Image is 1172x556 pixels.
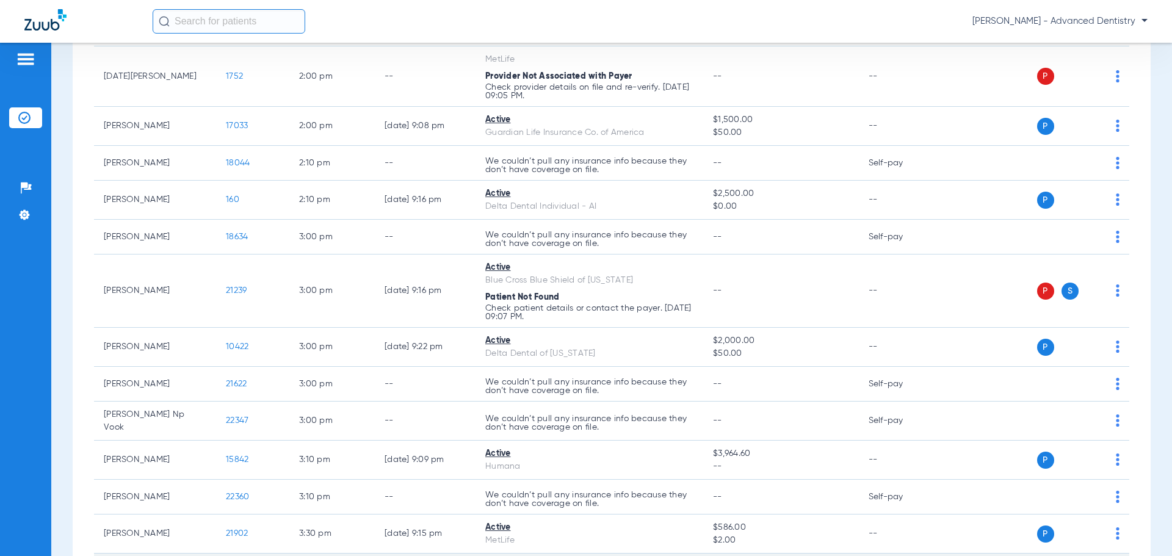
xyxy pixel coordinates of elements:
img: group-dot-blue.svg [1116,120,1120,132]
td: 2:10 PM [289,146,375,181]
td: [DATE] 9:16 PM [375,255,476,328]
span: -- [713,159,722,167]
div: Active [485,261,693,274]
span: -- [713,460,848,473]
span: $586.00 [713,521,848,534]
td: [PERSON_NAME] [94,255,216,328]
td: [DATE] 9:22 PM [375,328,476,367]
span: $50.00 [713,126,848,139]
img: group-dot-blue.svg [1116,193,1120,206]
td: 2:00 PM [289,107,375,146]
td: 2:00 PM [289,46,375,107]
span: 22347 [226,416,248,425]
td: -- [859,255,941,328]
img: group-dot-blue.svg [1116,378,1120,390]
td: 3:00 PM [289,367,375,402]
td: -- [859,107,941,146]
span: P [1037,452,1054,469]
span: $2,500.00 [713,187,848,200]
span: 22360 [226,493,249,501]
td: [PERSON_NAME] [94,328,216,367]
span: P [1037,68,1054,85]
td: -- [859,46,941,107]
p: Check provider details on file and re-verify. [DATE] 09:05 PM. [485,83,693,100]
div: Humana [485,460,693,473]
img: group-dot-blue.svg [1116,157,1120,169]
td: [PERSON_NAME] [94,441,216,480]
td: -- [859,181,941,220]
img: group-dot-blue.svg [1116,491,1120,503]
td: [PERSON_NAME] [94,146,216,181]
p: We couldn’t pull any insurance info because they don’t have coverage on file. [485,414,693,431]
p: We couldn’t pull any insurance info because they don’t have coverage on file. [485,231,693,248]
td: Self-pay [859,146,941,181]
div: Active [485,334,693,347]
span: 21622 [226,380,247,388]
td: [PERSON_NAME] [94,181,216,220]
div: Active [485,114,693,126]
span: Provider Not Associated with Payer [485,72,632,81]
td: 3:00 PM [289,328,375,367]
td: [DATE] 9:16 PM [375,181,476,220]
p: Check patient details or contact the payer. [DATE] 09:07 PM. [485,304,693,321]
div: MetLife [485,53,693,66]
span: Patient Not Found [485,293,559,301]
p: We couldn’t pull any insurance info because they don’t have coverage on file. [485,157,693,174]
span: P [1037,118,1054,135]
span: 21902 [226,529,248,538]
td: [PERSON_NAME] [94,367,216,402]
div: MetLife [485,534,693,547]
span: 160 [226,195,239,204]
span: $2,000.00 [713,334,848,347]
td: 3:00 PM [289,220,375,255]
span: 15842 [226,455,248,464]
span: [PERSON_NAME] - Advanced Dentistry [972,15,1148,27]
span: 18634 [226,233,248,241]
img: group-dot-blue.svg [1116,453,1120,466]
td: [PERSON_NAME] [94,107,216,146]
div: Active [485,187,693,200]
td: -- [859,328,941,367]
span: $50.00 [713,347,848,360]
div: Active [485,447,693,460]
td: Self-pay [859,367,941,402]
span: $3,964.60 [713,447,848,460]
img: group-dot-blue.svg [1116,70,1120,82]
td: Self-pay [859,220,941,255]
span: P [1037,339,1054,356]
td: 3:00 PM [289,255,375,328]
div: Active [485,521,693,534]
img: hamburger-icon [16,52,35,67]
input: Search for patients [153,9,305,34]
span: 10422 [226,342,248,351]
td: 3:00 PM [289,402,375,441]
td: -- [375,146,476,181]
td: [PERSON_NAME] [94,514,216,554]
div: Delta Dental of [US_STATE] [485,347,693,360]
img: Zuub Logo [24,9,67,31]
td: 3:30 PM [289,514,375,554]
span: $1,500.00 [713,114,848,126]
td: -- [375,46,476,107]
span: -- [713,233,722,241]
span: -- [713,380,722,388]
div: Delta Dental Individual - AI [485,200,693,213]
td: [DATE] 9:08 PM [375,107,476,146]
p: We couldn’t pull any insurance info because they don’t have coverage on file. [485,378,693,395]
td: [DATE][PERSON_NAME] [94,46,216,107]
span: P [1037,192,1054,209]
td: [DATE] 9:15 PM [375,514,476,554]
td: 2:10 PM [289,181,375,220]
div: Guardian Life Insurance Co. of America [485,126,693,139]
img: group-dot-blue.svg [1116,414,1120,427]
span: S [1062,283,1079,300]
span: P [1037,525,1054,543]
p: We couldn’t pull any insurance info because they don’t have coverage on file. [485,491,693,508]
span: 21239 [226,286,247,295]
td: -- [859,514,941,554]
img: group-dot-blue.svg [1116,341,1120,353]
td: Self-pay [859,402,941,441]
div: Blue Cross Blue Shield of [US_STATE] [485,274,693,287]
td: [PERSON_NAME] [94,480,216,514]
span: -- [713,493,722,501]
